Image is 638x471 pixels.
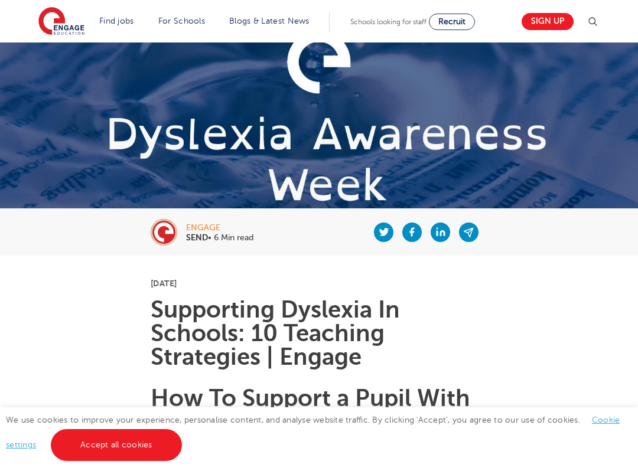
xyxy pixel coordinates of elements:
span: We use cookies to improve your experience, personalise content, and analyse website traffic. By c... [6,416,620,449]
a: Sign up [522,13,574,30]
a: For Schools [158,17,205,25]
div: engage [186,224,253,232]
h1: Supporting Dyslexia In Schools: 10 Teaching Strategies | Engage [151,298,487,369]
a: Find jobs [99,17,134,25]
b: How To Support a Pupil With Dyslexia [151,385,470,435]
span: Schools looking for staff [350,18,427,26]
a: Accept all cookies [51,429,182,461]
a: Recruit [429,14,475,30]
img: Engage Education [38,7,84,37]
span: Recruit [438,17,466,26]
p: [DATE] [151,279,487,287]
a: Blogs & Latest News [229,17,310,25]
p: • 6 Min read [186,234,253,242]
b: SEND [186,233,208,242]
